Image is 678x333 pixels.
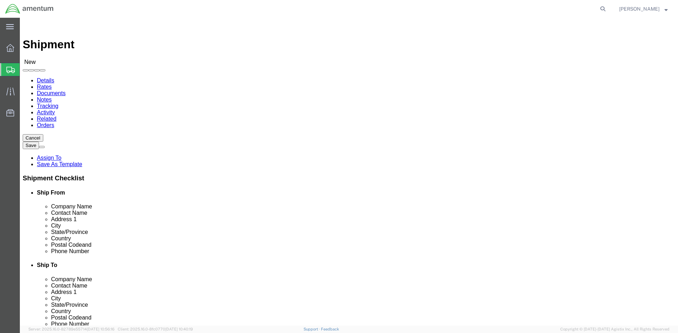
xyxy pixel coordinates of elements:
[5,4,54,14] img: logo
[560,326,669,332] span: Copyright © [DATE]-[DATE] Agistix Inc., All Rights Reserved
[20,18,678,326] iframe: FS Legacy Container
[619,5,660,13] span: Kyle Recor
[28,327,115,331] span: Server: 2025.16.0-82789e55714
[87,327,115,331] span: [DATE] 10:56:16
[165,327,193,331] span: [DATE] 10:40:19
[321,327,339,331] a: Feedback
[118,327,193,331] span: Client: 2025.16.0-8fc0770
[304,327,321,331] a: Support
[619,5,668,13] button: [PERSON_NAME]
